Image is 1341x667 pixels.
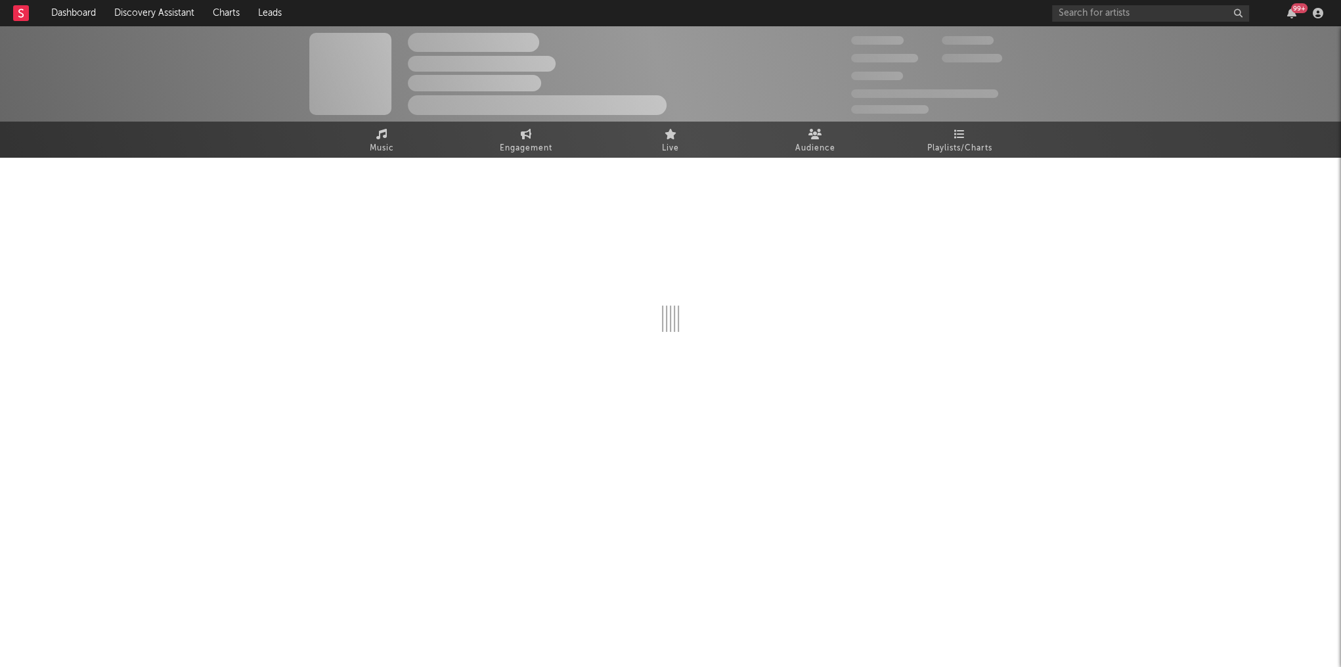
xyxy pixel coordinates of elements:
[851,36,904,45] span: 300.000
[662,141,679,156] span: Live
[851,72,903,80] span: 100.000
[454,122,598,158] a: Engagement
[887,122,1032,158] a: Playlists/Charts
[927,141,992,156] span: Playlists/Charts
[795,141,835,156] span: Audience
[1291,3,1308,13] div: 99 +
[851,105,929,114] span: Jump Score: 85.0
[370,141,394,156] span: Music
[309,122,454,158] a: Music
[743,122,887,158] a: Audience
[851,54,918,62] span: 50.000.000
[598,122,743,158] a: Live
[1287,8,1296,18] button: 99+
[851,89,998,98] span: 50.000.000 Monthly Listeners
[1052,5,1249,22] input: Search for artists
[942,54,1002,62] span: 1.000.000
[942,36,994,45] span: 100.000
[500,141,552,156] span: Engagement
